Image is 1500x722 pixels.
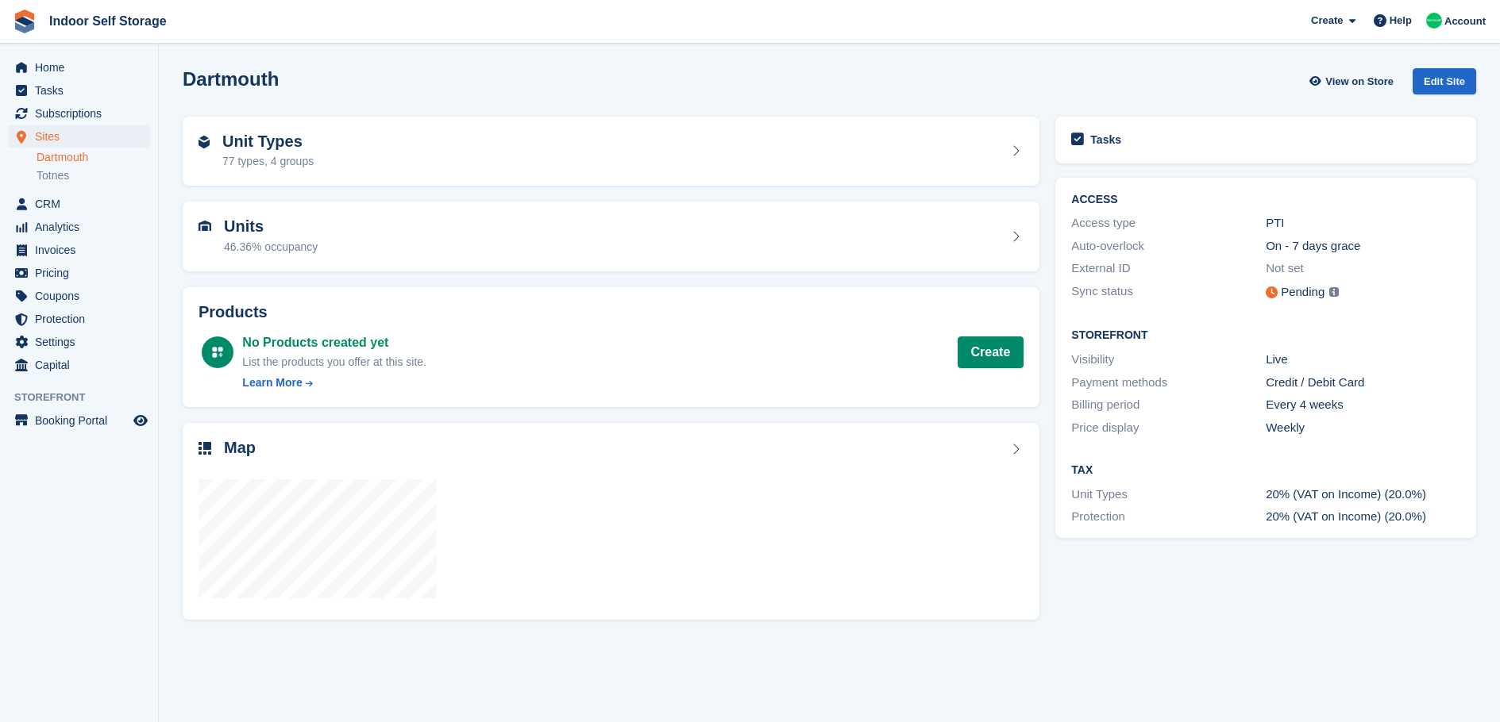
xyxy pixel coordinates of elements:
[183,423,1039,620] a: Map
[37,168,150,183] a: Totnes
[131,411,150,430] a: Preview store
[35,409,130,432] span: Booking Portal
[1281,283,1325,301] div: Pending
[1325,74,1394,90] span: View on Store
[8,239,150,261] a: menu
[199,221,211,232] img: unit-icn-7be61d7bf1b0ce9d3e12c5938cc71ed9869f7b940bace4675aadf7bd6d80202e.svg
[1426,13,1442,29] img: Helen Nicholls
[8,125,150,148] a: menu
[8,409,150,432] a: menu
[199,442,211,455] img: map-icn-33ee37083ee616e46c38cad1a60f524a97daa1e2b2c8c0bc3eb3415660979fc1.svg
[37,150,150,165] a: Dartmouth
[13,10,37,33] img: stora-icon-8386f47178a22dfd0bd8f6a31ec36ba5ce8667c1dd55bd0f319d3a0aa187defe.svg
[35,79,130,102] span: Tasks
[8,262,150,284] a: menu
[242,333,426,352] div: No Products created yet
[1071,237,1266,255] div: Auto-overlock
[1311,13,1343,29] span: Create
[1071,396,1266,414] div: Billing period
[224,439,256,457] h2: Map
[35,331,130,353] span: Settings
[1071,259,1266,278] div: External ID
[1444,13,1486,29] span: Account
[1266,374,1460,392] div: Credit / Debit Card
[1390,13,1412,29] span: Help
[1071,351,1266,369] div: Visibility
[43,8,173,34] a: Indoor Self Storage
[1071,194,1460,206] h2: ACCESS
[35,102,130,125] span: Subscriptions
[242,355,426,368] span: List the products you offer at this site.
[35,216,130,238] span: Analytics
[1090,132,1121,147] h2: Tasks
[199,136,210,148] img: unit-type-icn-2b2737a686de81e16bb02015468b77c625bbabd49415b5ef34ead5e3b44a266d.svg
[1266,486,1460,504] div: 20% (VAT on Income) (20.0%)
[224,239,318,255] div: 46.36% occupancy
[8,56,150,79] a: menu
[183,202,1039,271] a: Units 46.36% occupancy
[224,217,318,236] h2: Units
[1266,508,1460,526] div: 20% (VAT on Income) (20.0%)
[1413,68,1476,101] a: Edit Site
[1071,282,1266,302] div: Sync status
[8,308,150,330] a: menu
[242,374,302,391] div: Learn More
[35,285,130,307] span: Coupons
[1307,68,1400,94] a: View on Store
[1329,287,1339,297] img: icon-info-grey-7440780725fd019a000dd9b08b2336e03edf1995a4989e88bcd33f0948082b44.svg
[1266,237,1460,255] div: On - 7 days grace
[35,125,130,148] span: Sites
[1071,374,1266,392] div: Payment methods
[8,193,150,215] a: menu
[1071,508,1266,526] div: Protection
[35,308,130,330] span: Protection
[1071,464,1460,477] h2: Tax
[1071,486,1266,504] div: Unit Types
[242,374,426,391] a: Learn More
[1071,214,1266,232] div: Access type
[1266,396,1460,414] div: Every 4 weeks
[1266,214,1460,232] div: PTI
[183,68,279,90] h2: Dartmouth
[8,285,150,307] a: menu
[1413,68,1476,94] div: Edit Site
[8,331,150,353] a: menu
[35,262,130,284] span: Pricing
[35,56,130,79] span: Home
[35,239,130,261] span: Invoices
[1071,329,1460,342] h2: Storefront
[8,216,150,238] a: menu
[222,153,314,170] div: 77 types, 4 groups
[211,346,224,359] img: custom-product-icn-white-7c27a13f52cf5f2f504a55ee73a895a1f82ff5669d69490e13668eaf7ade3bb5.svg
[1266,259,1460,278] div: Not set
[1266,419,1460,437] div: Weekly
[8,79,150,102] a: menu
[1266,351,1460,369] div: Live
[35,354,130,376] span: Capital
[183,117,1039,186] a: Unit Types 77 types, 4 groups
[35,193,130,215] span: CRM
[8,102,150,125] a: menu
[14,390,158,405] span: Storefront
[1071,419,1266,437] div: Price display
[222,132,314,151] h2: Unit Types
[958,336,1024,368] a: Create
[8,354,150,376] a: menu
[199,303,1024,321] h2: Products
